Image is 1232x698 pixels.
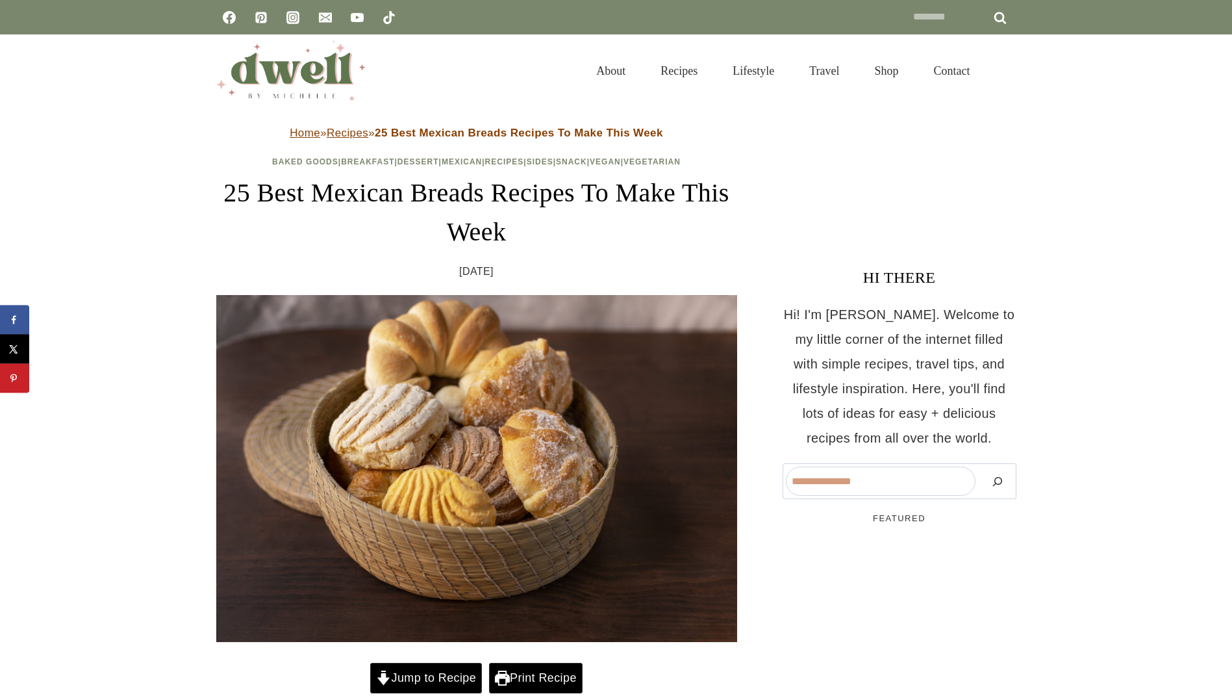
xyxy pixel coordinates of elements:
img: DWELL by michelle [216,41,366,101]
button: Search [982,467,1013,496]
h3: HI THERE [783,266,1016,289]
a: Facebook [216,5,242,31]
a: Sides [527,157,553,166]
span: » » [290,127,663,139]
p: Hi! I'm [PERSON_NAME]. Welcome to my little corner of the internet filled with simple recipes, tr... [783,302,1016,450]
h5: FEATURED [783,512,1016,525]
a: Travel [792,48,857,94]
a: Dessert [397,157,439,166]
a: Lifestyle [715,48,792,94]
a: Jump to Recipe [370,663,482,693]
a: About [579,48,643,94]
a: Recipes [643,48,715,94]
a: Recipes [327,127,368,139]
a: TikTok [376,5,402,31]
strong: 25 Best Mexican Breads Recipes To Make This Week [375,127,663,139]
a: Pinterest [248,5,274,31]
time: [DATE] [459,262,494,281]
a: Vegetarian [623,157,681,166]
a: Shop [857,48,916,94]
a: YouTube [344,5,370,31]
a: Mexican [442,157,482,166]
span: | | | | | | | | [272,157,681,166]
h1: 25 Best Mexican Breads Recipes To Make This Week [216,174,737,252]
a: Contact [916,48,988,94]
button: View Search Form [994,60,1016,82]
a: Home [290,127,320,139]
a: Baked Goods [272,157,338,166]
a: Email [312,5,338,31]
a: Recipes [485,157,524,166]
a: Snack [556,157,587,166]
a: Vegan [590,157,621,166]
nav: Primary Navigation [579,48,987,94]
a: Breakfast [341,157,394,166]
a: Print Recipe [489,663,583,693]
a: Instagram [280,5,306,31]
